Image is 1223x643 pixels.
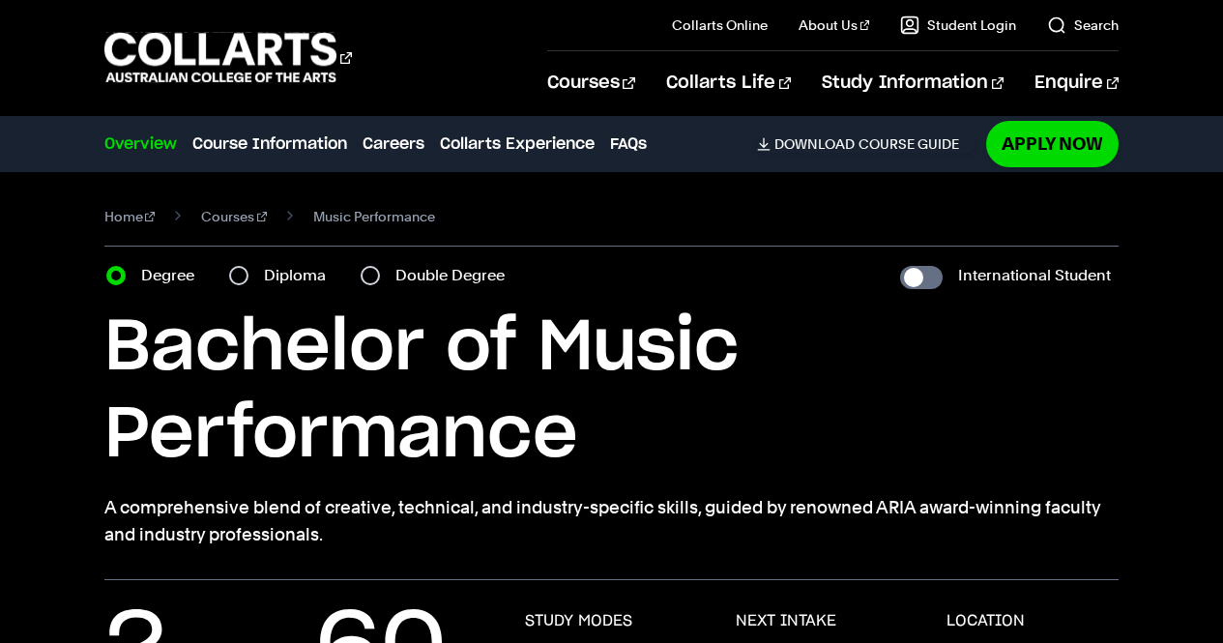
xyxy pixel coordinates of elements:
span: Download [774,135,855,153]
a: Study Information [822,51,1004,115]
span: Music Performance [313,203,435,230]
a: Search [1047,15,1119,35]
div: Go to homepage [104,30,352,85]
a: Student Login [900,15,1016,35]
label: Double Degree [395,262,516,289]
a: Collarts Life [666,51,791,115]
a: About Us [799,15,870,35]
h3: NEXT INTAKE [736,611,836,630]
a: Collarts Online [672,15,768,35]
h1: Bachelor of Music Performance [104,305,1120,479]
a: Courses [201,203,267,230]
a: FAQs [610,132,647,156]
p: A comprehensive blend of creative, technical, and industry-specific skills, guided by renowned AR... [104,494,1120,548]
h3: LOCATION [946,611,1025,630]
a: Careers [363,132,424,156]
a: Course Information [192,132,347,156]
a: Collarts Experience [440,132,595,156]
label: Degree [141,262,206,289]
a: Overview [104,132,177,156]
h3: STUDY MODES [525,611,632,630]
a: Enquire [1034,51,1119,115]
a: DownloadCourse Guide [757,135,975,153]
a: Apply Now [986,121,1119,166]
a: Home [104,203,156,230]
a: Courses [547,51,635,115]
label: Diploma [264,262,337,289]
label: International Student [958,262,1111,289]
